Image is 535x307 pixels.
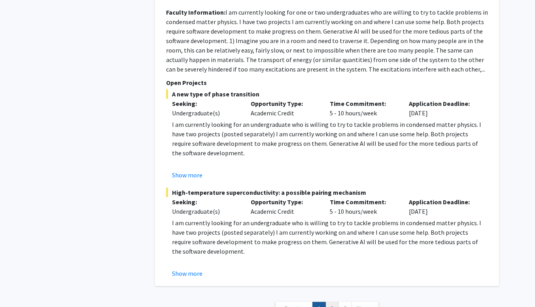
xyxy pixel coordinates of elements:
p: I am currently looking for an undergraduate who is willing to try to tackle problems in condensed... [172,120,488,158]
p: Application Deadline: [409,99,476,108]
p: I am currently looking for an undergraduate who is willing to try to tackle problems in condensed... [172,218,488,256]
p: Seeking: [172,197,239,207]
div: [DATE] [403,99,482,118]
p: Time Commitment: [330,99,397,108]
p: Time Commitment: [330,197,397,207]
iframe: Chat [6,271,34,301]
fg-read-more: I am currently looking for one or two undergraduates who are willing to try to tackle problems in... [166,8,488,73]
button: Show more [172,170,202,180]
div: Undergraduate(s) [172,108,239,118]
div: [DATE] [403,197,482,216]
span: A new type of phase transition [166,89,488,99]
span: High-temperature superconductivity: a possible pairing mechanism [166,188,488,197]
p: Opportunity Type: [251,197,318,207]
p: Opportunity Type: [251,99,318,108]
p: Application Deadline: [409,197,476,207]
p: Seeking: [172,99,239,108]
div: Academic Credit [245,99,324,118]
button: Show more [172,269,202,278]
div: Academic Credit [245,197,324,216]
div: 5 - 10 hours/week [324,99,403,118]
b: Faculty Information: [166,8,225,16]
div: Undergraduate(s) [172,207,239,216]
div: 5 - 10 hours/week [324,197,403,216]
p: Open Projects [166,78,488,87]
